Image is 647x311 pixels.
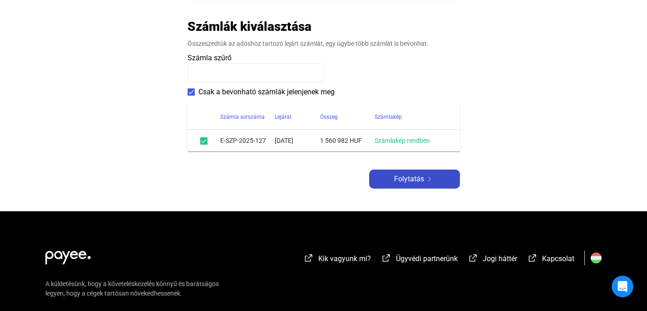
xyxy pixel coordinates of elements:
[396,254,458,263] span: Ügyvédi partnerünk
[156,15,173,31] div: Bezárás
[275,112,320,122] div: Lejárat
[320,112,375,122] div: Összeg
[381,253,392,262] img: external-link-white
[303,253,314,262] img: external-link-white
[612,276,633,297] iframe: Intercom live chat
[19,139,152,149] div: Ekkor leszünk újra online: [DATE]
[424,177,435,181] img: arrow-right-white
[188,53,232,62] span: Számla szűrő
[303,256,371,264] a: external-link-whiteKik vagyunk mi?
[381,256,458,264] a: external-link-whiteÜgyvédi partnerünk
[18,80,163,111] p: [PERSON_NAME] segíthetünk?
[375,112,402,122] div: Számlakép
[188,39,460,48] div: Összeszedtük az adóshoz tartozó lejárt számlát, egy ügybe több számlát is bevonhat.
[375,112,449,122] div: Számlakép
[18,64,163,80] p: Üdv a Payeenél 👋
[132,15,150,33] img: Profile image for Gréta
[13,165,168,183] button: Keresés a súgóban
[198,87,335,97] span: Csak a bevonható számlák jelenjenek meg
[394,174,424,185] span: Folytatás
[220,112,275,122] div: Számla sorszáma
[19,170,86,179] span: Keresés a súgóban
[542,254,574,263] span: Kapcsolat
[527,256,574,264] a: external-link-whiteKapcsolat
[9,122,173,156] div: Küldjön üzenetet nekünk!Ekkor leszünk újra online: [DATE]
[527,253,538,262] img: external-link-white
[468,253,479,262] img: external-link-white
[483,254,517,263] span: Jogi háttér
[121,223,182,259] button: Súgó
[188,19,311,34] h2: Számlák kiválasztása
[220,130,275,151] td: E-SZP-2025-127
[318,254,371,263] span: Kik vagyunk mi?
[76,246,106,252] span: Üzenetek
[320,112,338,122] div: Összeg
[275,130,320,151] td: [DATE]
[320,130,375,151] td: 1 560 982 HUF
[468,256,517,264] a: external-link-whiteJogi háttér
[275,112,291,122] div: Lejárat
[220,112,265,122] div: Számla sorszáma
[591,253,602,263] img: HU.svg
[45,246,91,264] img: white-payee-white-dot.svg
[375,137,430,144] a: Számlakép rendben
[13,187,168,223] div: Nem tudom az adós lakcímét, anyja nevét, vagy születési adatait, mi a teendő?
[60,223,121,259] button: Üzenetek
[18,17,54,32] img: logo
[19,190,152,219] div: Nem tudom az adós lakcímét, anyja nevét, vagy születési adatait, mi a teendő?
[17,246,43,252] span: Főoldal
[19,130,152,139] div: Küldjön üzenetet nekünk!
[369,170,460,189] button: Folytatásarrow-right-white
[143,246,159,252] span: Súgó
